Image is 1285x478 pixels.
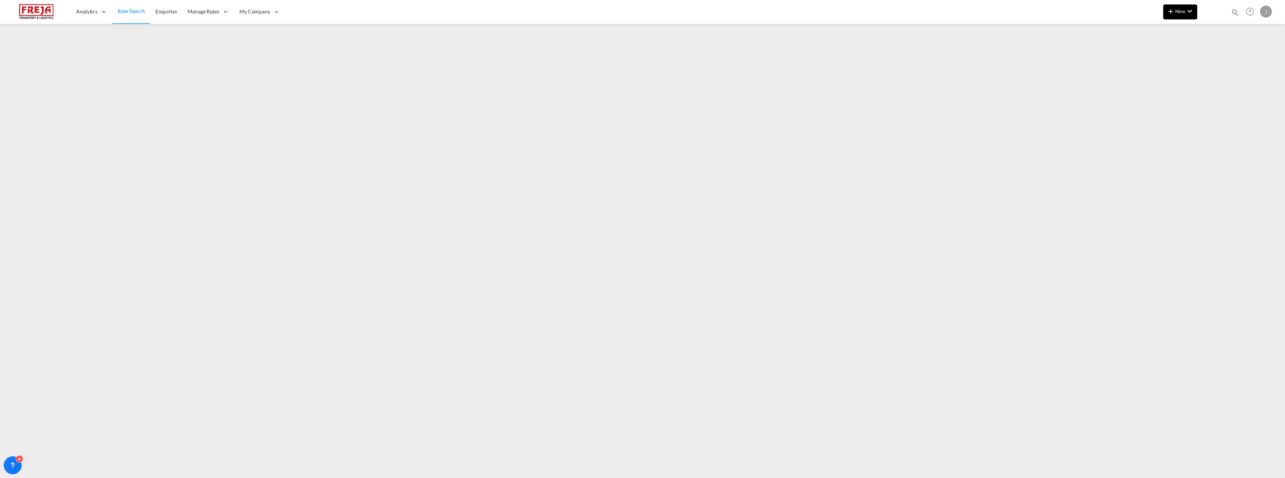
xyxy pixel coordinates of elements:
span: Enquiries [155,8,177,15]
button: icon-plus 400-fgNewicon-chevron-down [1163,4,1197,19]
span: Manage Rates [188,8,219,15]
md-icon: icon-magnify [1231,8,1239,16]
md-icon: icon-chevron-down [1185,7,1194,16]
div: J [1260,6,1272,18]
span: Analytics [76,8,97,15]
img: 586607c025bf11f083711d99603023e7.png [11,3,62,20]
div: Help [1244,5,1260,19]
span: My Company [239,8,270,15]
div: icon-magnify [1231,8,1239,19]
span: Help [1244,5,1256,18]
md-icon: icon-plus 400-fg [1166,7,1175,16]
span: Rate Search [118,8,145,14]
span: New [1166,8,1194,14]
